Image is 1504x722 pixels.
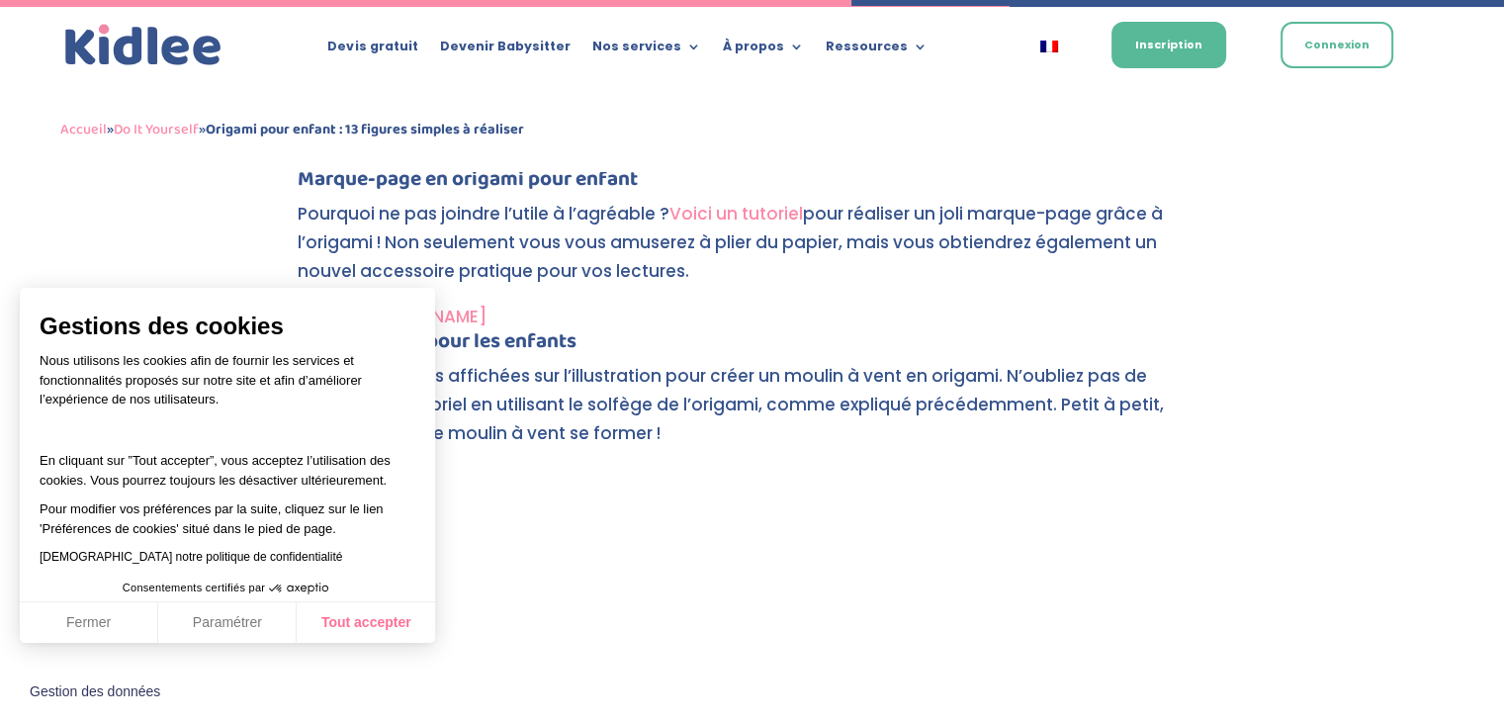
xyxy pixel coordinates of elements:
[722,40,803,61] a: À propos
[60,20,226,71] img: logo_kidlee_bleu
[269,559,328,618] svg: Axeptio
[298,200,1207,303] p: Pourquoi ne pas joindre l’utile à l’agréable ? pour réaliser un joli marque-page grâce à l’origam...
[1040,41,1058,52] img: Français
[40,499,415,538] p: Pour modifier vos préférences par la suite, cliquez sur le lien 'Préférences de cookies' situé da...
[114,118,199,141] a: Do It Yourself
[1281,22,1393,68] a: Connexion
[825,40,927,61] a: Ressources
[669,202,803,226] a: Voici un tutoriel
[298,331,1207,362] h4: Moulin à vent pour les enfants
[18,672,172,713] button: Fermer le widget sans consentement
[30,683,160,701] span: Gestion des données
[40,432,415,491] p: En cliquant sur ”Tout accepter”, vous acceptez l’utilisation des cookies. Vous pourrez toujours l...
[298,362,1207,465] p: Suivez les étapes affichées sur l’illustration pour créer un moulin à vent en origami. N’oubliez ...
[1111,22,1226,68] a: Inscription
[123,583,265,593] span: Consentements certifiés par
[113,576,342,601] button: Consentements certifiés par
[439,40,570,61] a: Devenir Babysitter
[60,118,107,141] a: Accueil
[40,312,415,341] span: Gestions des cookies
[297,602,435,644] button: Tout accepter
[20,602,158,644] button: Fermer
[298,169,1207,200] h4: Marque-page en origami pour enfant
[327,40,417,61] a: Devis gratuit
[591,40,700,61] a: Nos services
[206,118,524,141] strong: Origami pour enfant : 13 figures simples à réaliser
[158,602,297,644] button: Paramétrer
[60,118,524,141] span: » »
[40,351,415,422] p: Nous utilisons les cookies afin de fournir les services et fonctionnalités proposés sur notre sit...
[40,550,342,564] a: [DEMOGRAPHIC_DATA] notre politique de confidentialité
[60,20,226,71] a: Kidlee Logo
